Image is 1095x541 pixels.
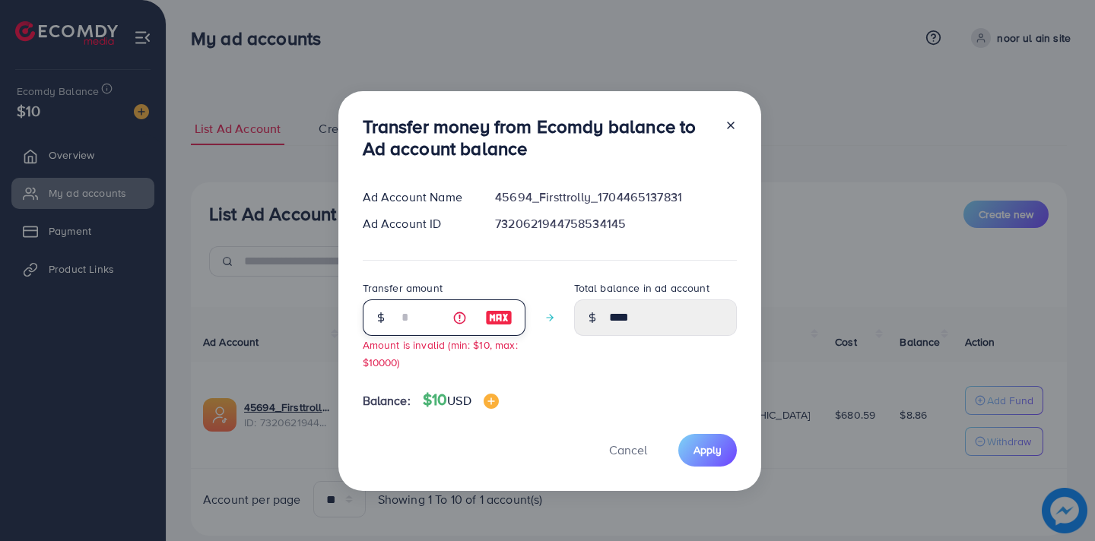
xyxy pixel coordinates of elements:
img: image [484,394,499,409]
span: Apply [693,442,722,457]
small: Amount is invalid (min: $10, max: $10000) [363,337,518,369]
button: Cancel [590,434,666,467]
button: Apply [678,434,737,467]
label: Transfer amount [363,280,443,296]
label: Total balance in ad account [574,280,709,296]
h4: $10 [423,391,499,410]
span: Cancel [609,441,647,458]
div: 7320621944758534145 [483,215,748,233]
div: Ad Account Name [351,188,484,206]
div: Ad Account ID [351,215,484,233]
span: USD [447,392,471,409]
div: 45694_Firsttrolly_1704465137831 [483,188,748,206]
span: Balance: [363,392,411,410]
h3: Transfer money from Ecomdy balance to Ad account balance [363,115,713,160]
img: image [485,308,513,327]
